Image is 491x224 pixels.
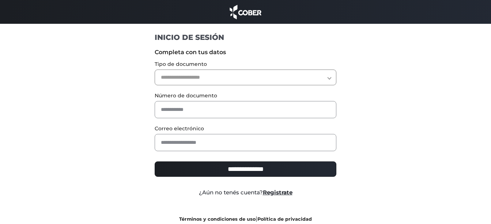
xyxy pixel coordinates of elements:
[155,92,336,100] label: Número de documento
[155,48,336,57] label: Completa con tus datos
[149,188,342,197] div: ¿Aún no tenés cuenta?
[263,189,292,196] a: Registrate
[155,60,336,68] label: Tipo de documento
[155,33,336,42] h1: INICIO DE SESIÓN
[228,4,264,20] img: cober_marca.png
[257,216,312,222] a: Política de privacidad
[155,125,336,132] label: Correo electrónico
[179,216,256,222] a: Términos y condiciones de uso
